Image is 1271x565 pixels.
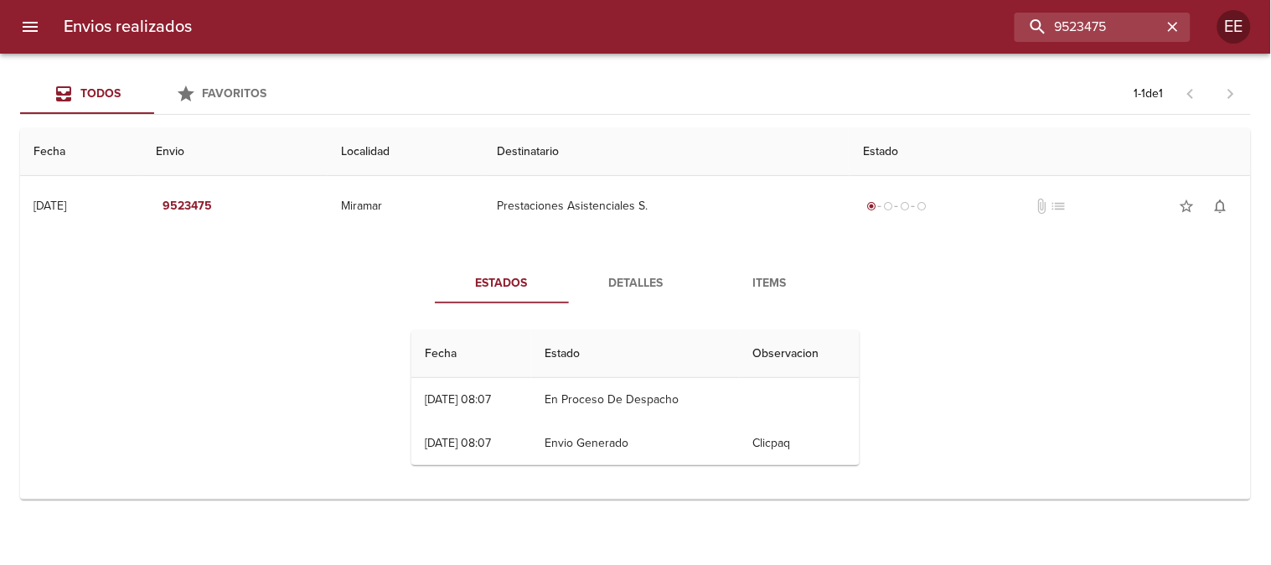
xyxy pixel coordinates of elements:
span: radio_button_checked [866,201,876,211]
p: 1 - 1 de 1 [1134,86,1164,102]
th: Estado [850,128,1251,176]
td: Envio Generado [531,422,739,465]
th: Fecha [411,330,531,378]
th: Fecha [20,128,142,176]
div: [DATE] 08:07 [425,392,491,407]
td: Clicpaq [740,422,860,465]
div: EE [1217,10,1251,44]
button: Activar notificaciones [1204,189,1237,223]
th: Estado [531,330,739,378]
td: Miramar [328,176,483,236]
span: radio_button_unchecked [900,201,910,211]
div: [DATE] 08:07 [425,436,491,450]
span: No tiene pedido asociado [1051,198,1067,215]
th: Observacion [740,330,860,378]
th: Envio [142,128,328,176]
h6: Envios realizados [64,13,192,40]
span: radio_button_unchecked [883,201,893,211]
span: No tiene documentos adjuntos [1034,198,1051,215]
table: Tabla de envíos del cliente [20,128,1251,500]
em: 9523475 [163,196,212,217]
span: Favoritos [203,86,267,101]
span: Items [713,273,827,294]
div: Tabs Envios [20,74,288,114]
span: Pagina siguiente [1211,74,1251,114]
input: buscar [1015,13,1162,42]
span: radio_button_unchecked [917,201,927,211]
td: Prestaciones Asistenciales S. [483,176,850,236]
td: En Proceso De Despacho [531,378,739,422]
div: Generado [863,198,930,215]
span: Todos [80,86,121,101]
span: notifications_none [1212,198,1229,215]
div: [DATE] [34,199,66,213]
th: Destinatario [483,128,850,176]
span: Detalles [579,273,693,294]
button: 9523475 [156,191,219,222]
th: Localidad [328,128,483,176]
table: Tabla de seguimiento [411,330,860,465]
button: menu [10,7,50,47]
span: Estados [445,273,559,294]
button: Agregar a favoritos [1170,189,1204,223]
span: star_border [1179,198,1196,215]
div: Tabs detalle de guia [435,263,837,303]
